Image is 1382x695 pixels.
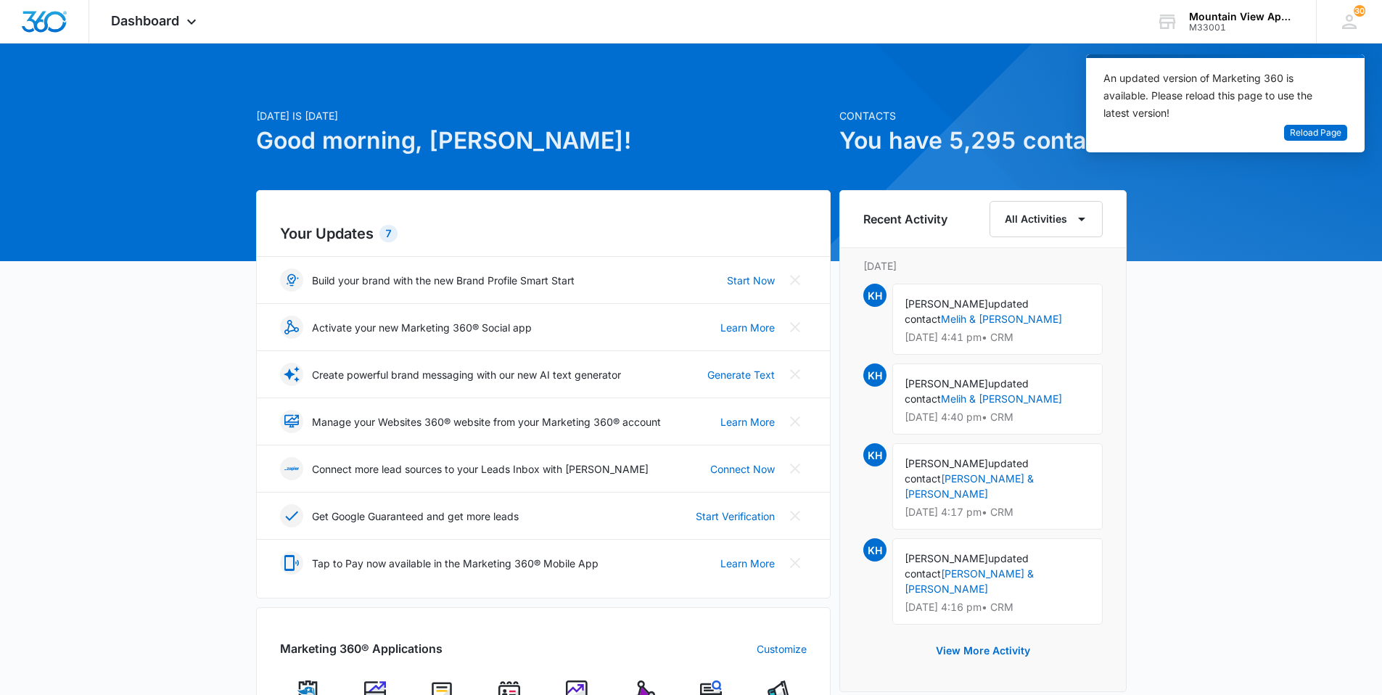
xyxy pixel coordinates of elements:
[1354,5,1365,17] div: notifications count
[312,414,661,429] p: Manage your Websites 360® website from your Marketing 360® account
[720,414,775,429] a: Learn More
[783,457,807,480] button: Close
[312,273,575,288] p: Build your brand with the new Brand Profile Smart Start
[783,268,807,292] button: Close
[921,633,1045,668] button: View More Activity
[1284,125,1347,141] button: Reload Page
[905,567,1034,595] a: [PERSON_NAME] & [PERSON_NAME]
[312,556,599,571] p: Tap to Pay now available in the Marketing 360® Mobile App
[1354,5,1365,17] span: 30
[280,223,807,244] h2: Your Updates
[863,258,1103,274] p: [DATE]
[696,509,775,524] a: Start Verification
[710,461,775,477] a: Connect Now
[111,13,179,28] span: Dashboard
[1189,22,1295,33] div: account id
[839,108,1127,123] p: Contacts
[312,509,519,524] p: Get Google Guaranteed and get more leads
[783,504,807,527] button: Close
[905,552,988,564] span: [PERSON_NAME]
[757,641,807,657] a: Customize
[783,551,807,575] button: Close
[905,332,1090,342] p: [DATE] 4:41 pm • CRM
[379,225,398,242] div: 7
[1290,126,1341,140] span: Reload Page
[941,313,1062,325] a: Melih & [PERSON_NAME]
[783,316,807,339] button: Close
[720,320,775,335] a: Learn More
[720,556,775,571] a: Learn More
[1189,11,1295,22] div: account name
[905,457,988,469] span: [PERSON_NAME]
[905,472,1034,500] a: [PERSON_NAME] & [PERSON_NAME]
[256,108,831,123] p: [DATE] is [DATE]
[863,210,947,228] h6: Recent Activity
[905,412,1090,422] p: [DATE] 4:40 pm • CRM
[863,363,887,387] span: KH
[727,273,775,288] a: Start Now
[312,461,649,477] p: Connect more lead sources to your Leads Inbox with [PERSON_NAME]
[783,363,807,386] button: Close
[905,297,988,310] span: [PERSON_NAME]
[905,602,1090,612] p: [DATE] 4:16 pm • CRM
[905,377,988,390] span: [PERSON_NAME]
[990,201,1103,237] button: All Activities
[1103,70,1330,122] div: An updated version of Marketing 360 is available. Please reload this page to use the latest version!
[312,320,532,335] p: Activate your new Marketing 360® Social app
[863,284,887,307] span: KH
[839,123,1127,158] h1: You have 5,295 contacts
[905,507,1090,517] p: [DATE] 4:17 pm • CRM
[941,392,1062,405] a: Melih & [PERSON_NAME]
[863,443,887,466] span: KH
[256,123,831,158] h1: Good morning, [PERSON_NAME]!
[863,538,887,562] span: KH
[707,367,775,382] a: Generate Text
[783,410,807,433] button: Close
[280,640,443,657] h2: Marketing 360® Applications
[312,367,621,382] p: Create powerful brand messaging with our new AI text generator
